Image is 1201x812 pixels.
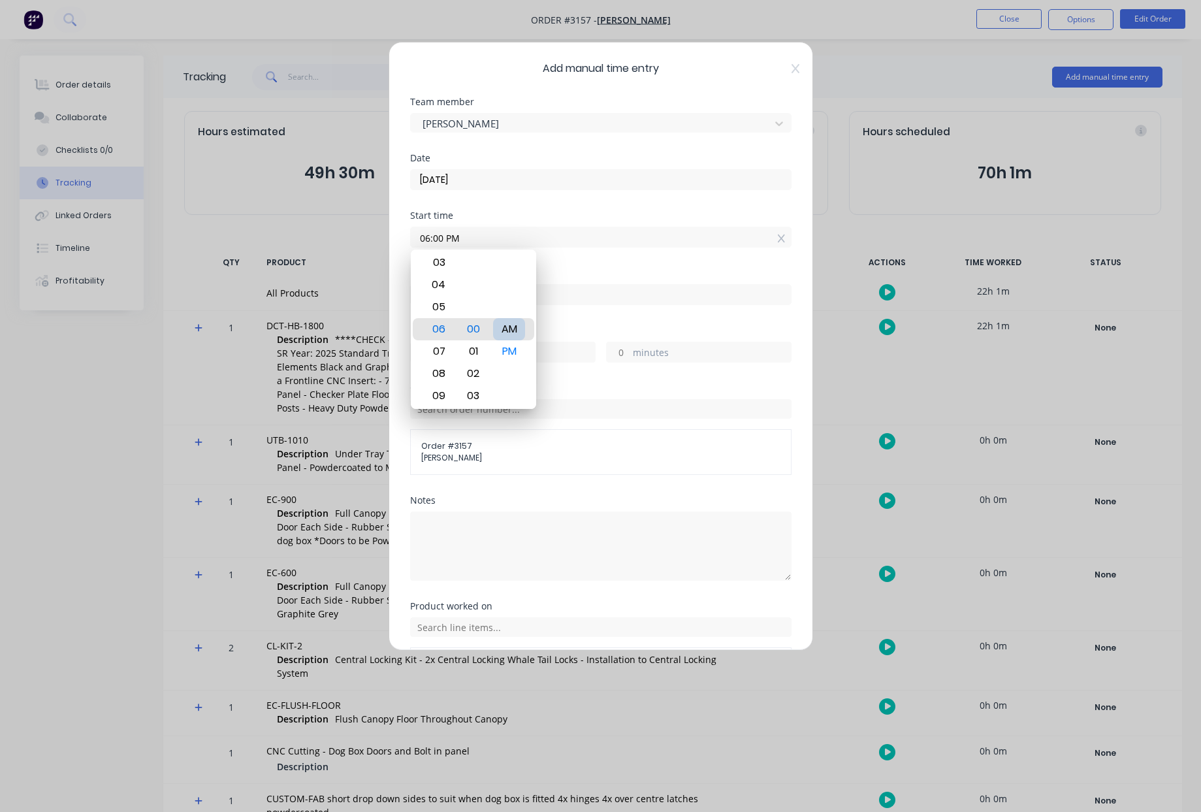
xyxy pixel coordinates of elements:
[457,318,489,340] div: 00
[493,318,525,340] div: AM
[421,440,780,452] span: Order # 3157
[410,61,792,76] span: Add manual time entry
[410,383,792,393] div: Order #
[493,340,525,363] div: PM
[421,452,780,464] span: [PERSON_NAME]
[410,211,792,220] div: Start time
[421,340,453,363] div: 07
[421,318,453,340] div: 06
[410,399,792,419] input: Search order number...
[410,97,792,106] div: Team member
[421,274,453,296] div: 04
[457,385,489,407] div: 03
[419,250,455,409] div: Hour
[410,326,792,335] div: Hours worked
[633,346,791,362] label: minutes
[421,363,453,385] div: 08
[410,602,792,611] div: Product worked on
[455,250,491,409] div: Minute
[457,340,489,363] div: 01
[410,268,792,278] div: Finish time
[421,296,453,318] div: 05
[421,252,453,274] div: 03
[410,617,792,637] input: Search line items...
[607,342,630,362] input: 0
[457,363,489,385] div: 02
[421,385,453,407] div: 09
[410,154,792,163] div: Date
[410,496,792,505] div: Notes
